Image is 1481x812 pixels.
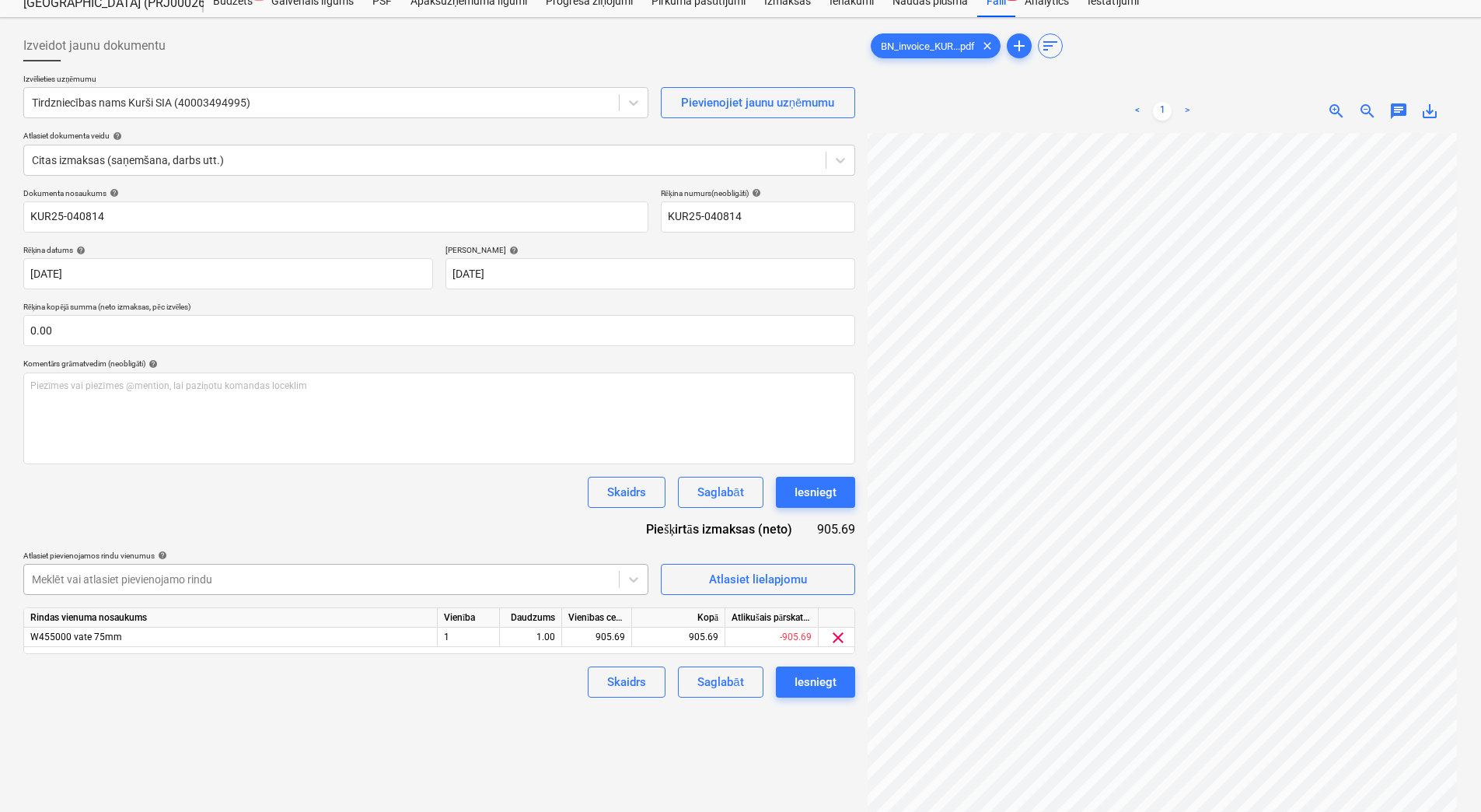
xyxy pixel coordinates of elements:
[725,628,819,647] div: -905.69
[506,246,519,255] span: help
[23,359,855,369] div: Komentārs grāmatvedim (neobligāti)
[23,302,855,315] p: Rēķina kopējā summa (neto izmaksas, pēc izvēles)
[588,477,665,508] button: Skaidrs
[1403,737,1481,812] iframe: Chat Widget
[795,482,837,502] div: Iesniegt
[871,33,1001,58] div: BN_invoice_KUR...pdf
[588,667,665,698] button: Skaidrs
[661,201,855,233] input: Rēķina numurs
[500,608,562,628] div: Daudzums
[632,628,725,647] div: 905.69
[23,315,855,346] input: Rēķina kopējā summa (neto izmaksas, pēc izvēles)
[681,93,835,113] div: Pievienojiet jaunu uzņēmumu
[23,258,433,289] input: Rēķina datums nav norādīts
[795,672,837,692] div: Iesniegt
[110,131,122,141] span: help
[23,188,648,198] div: Dokumenta nosaukums
[1010,37,1029,55] span: add
[829,628,847,647] span: clear
[562,608,632,628] div: Vienības cena
[23,37,166,55] span: Izveidot jaunu dokumentu
[23,551,648,561] div: Atlasiet pievienojamos rindu vienumus
[776,477,855,508] button: Iesniegt
[661,87,855,118] button: Pievienojiet jaunu uzņēmumu
[23,131,855,141] div: Atlasiet dokumenta veidu
[568,628,625,647] div: 905.69
[1389,102,1408,121] span: chat
[1153,102,1172,121] a: Page 1 is your current page
[73,246,86,255] span: help
[1128,102,1147,121] a: Previous page
[776,667,855,698] button: Iesniegt
[661,564,855,595] button: Atlasiet lielapjomu
[697,672,743,692] div: Saglabāt
[1420,102,1439,121] span: save_alt
[23,245,433,255] div: Rēķina datums
[678,477,763,508] button: Saglabāt
[725,608,819,628] div: Atlikušais pārskatītais budžets
[871,40,984,52] span: BN_invoice_KUR...pdf
[817,520,855,538] div: 905.69
[632,608,725,628] div: Kopā
[978,37,997,55] span: clear
[155,551,167,560] span: help
[445,258,855,289] input: Izpildes datums nav norādīts
[749,188,761,198] span: help
[23,201,648,233] input: Dokumenta nosaukums
[607,672,646,692] div: Skaidrs
[1327,102,1346,121] span: zoom_in
[445,245,855,255] div: [PERSON_NAME]
[1178,102,1196,121] a: Next page
[145,359,158,369] span: help
[697,482,743,502] div: Saglabāt
[438,608,500,628] div: Vienība
[709,569,807,590] div: Atlasiet lielapjomu
[107,188,119,198] span: help
[438,628,500,647] div: 1
[506,628,555,647] div: 1.00
[661,188,855,198] div: Rēķina numurs (neobligāti)
[1041,37,1060,55] span: sort
[23,74,648,87] p: Izvēlieties uzņēmumu
[634,520,816,538] div: Piešķirtās izmaksas (neto)
[30,632,122,642] span: W455000 vate 75mm
[1358,102,1377,121] span: zoom_out
[24,608,438,628] div: Rindas vienuma nosaukums
[678,667,763,698] button: Saglabāt
[607,482,646,502] div: Skaidrs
